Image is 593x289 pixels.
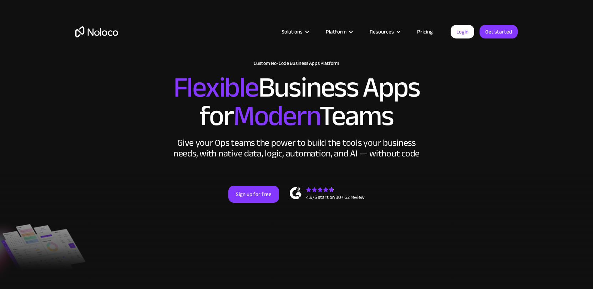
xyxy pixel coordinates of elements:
a: Pricing [408,27,442,36]
div: Give your Ops teams the power to build the tools your business needs, with native data, logic, au... [172,138,421,159]
a: Get started [480,25,518,38]
a: Sign up for free [228,186,279,203]
div: Resources [370,27,394,36]
div: Solutions [273,27,317,36]
span: Modern [233,89,319,143]
a: Login [451,25,474,38]
div: Platform [326,27,346,36]
div: Resources [361,27,408,36]
span: Flexible [173,61,258,114]
div: Platform [317,27,361,36]
div: Solutions [282,27,303,36]
h2: Business Apps for Teams [75,73,518,130]
a: home [75,26,118,37]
